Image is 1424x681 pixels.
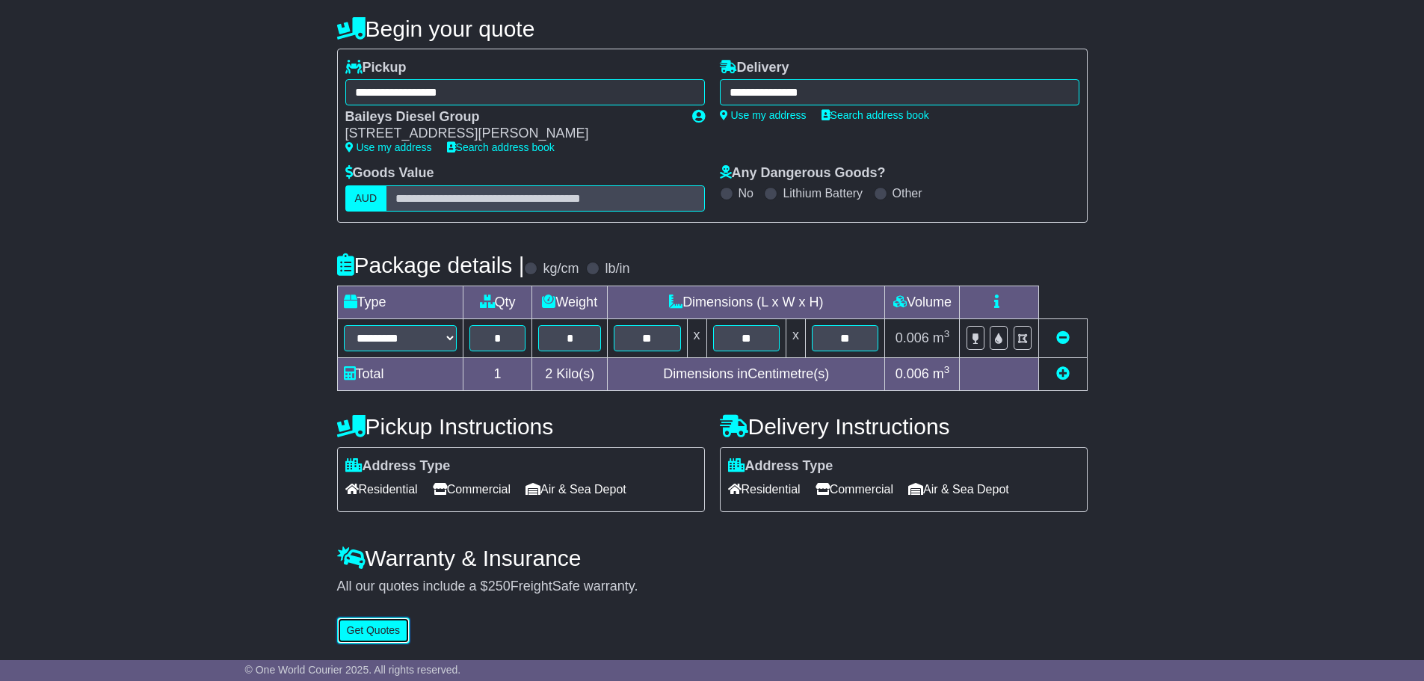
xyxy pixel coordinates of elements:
span: Commercial [816,478,893,501]
td: x [687,318,706,357]
sup: 3 [944,364,950,375]
label: Delivery [720,60,789,76]
button: Get Quotes [337,617,410,644]
span: Residential [345,478,418,501]
td: Qty [463,286,532,318]
span: 0.006 [896,330,929,345]
h4: Pickup Instructions [337,414,705,439]
label: Goods Value [345,165,434,182]
label: No [739,186,753,200]
label: AUD [345,185,387,212]
a: Search address book [822,109,929,121]
label: Address Type [728,458,833,475]
span: Air & Sea Depot [908,478,1009,501]
label: Lithium Battery [783,186,863,200]
span: 2 [545,366,552,381]
div: [STREET_ADDRESS][PERSON_NAME] [345,126,677,142]
label: kg/cm [543,261,579,277]
td: Type [337,286,463,318]
span: © One World Courier 2025. All rights reserved. [245,664,461,676]
a: Use my address [345,141,432,153]
span: Air & Sea Depot [525,478,626,501]
td: x [786,318,805,357]
span: m [933,330,950,345]
h4: Warranty & Insurance [337,546,1088,570]
label: lb/in [605,261,629,277]
td: Total [337,357,463,390]
div: Baileys Diesel Group [345,109,677,126]
td: Dimensions (L x W x H) [608,286,885,318]
div: All our quotes include a $ FreightSafe warranty. [337,579,1088,595]
a: Use my address [720,109,807,121]
td: Volume [885,286,960,318]
td: Kilo(s) [532,357,608,390]
label: Any Dangerous Goods? [720,165,886,182]
label: Pickup [345,60,407,76]
span: 0.006 [896,366,929,381]
a: Remove this item [1056,330,1070,345]
h4: Begin your quote [337,16,1088,41]
td: Dimensions in Centimetre(s) [608,357,885,390]
span: Commercial [433,478,511,501]
h4: Delivery Instructions [720,414,1088,439]
h4: Package details | [337,253,525,277]
a: Add new item [1056,366,1070,381]
label: Other [893,186,922,200]
a: Search address book [447,141,555,153]
sup: 3 [944,328,950,339]
span: m [933,366,950,381]
td: 1 [463,357,532,390]
label: Address Type [345,458,451,475]
span: Residential [728,478,801,501]
td: Weight [532,286,608,318]
span: 250 [488,579,511,594]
